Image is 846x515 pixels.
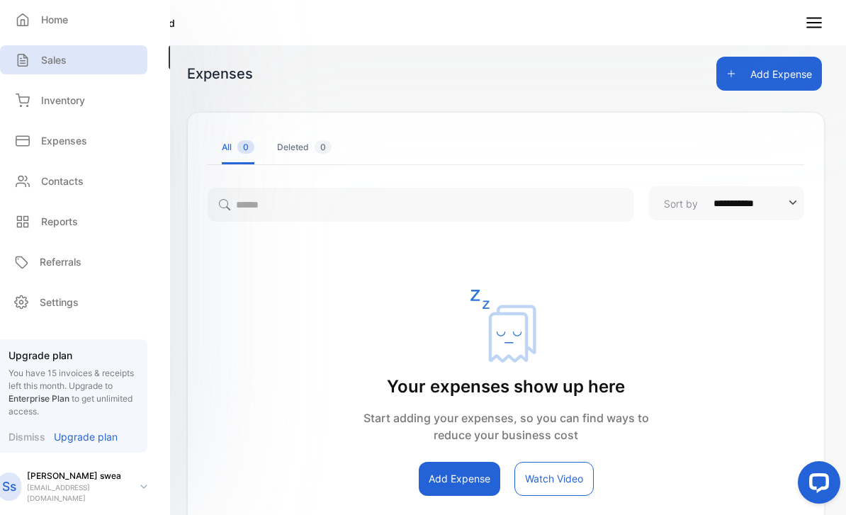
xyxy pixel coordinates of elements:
[470,290,541,363] img: empty state
[786,455,846,515] iframe: LiveChat chat widget
[40,254,81,269] p: Referrals
[419,462,500,496] button: Add Expense
[514,462,594,496] button: Watch Video
[237,140,254,154] span: 0
[9,380,132,417] span: Upgrade to to get unlimited access.
[45,429,118,444] a: Upgrade plan
[2,477,16,496] p: Ss
[41,52,67,67] p: Sales
[9,348,136,363] p: Upgrade plan
[41,12,68,27] p: Home
[187,63,253,84] div: Expenses
[363,409,649,443] p: Start adding your expenses, so you can find ways to reduce your business cost
[27,470,129,482] p: [PERSON_NAME] swea
[54,429,118,444] p: Upgrade plan
[315,140,332,154] span: 0
[277,141,332,154] div: Deleted
[41,174,84,188] p: Contacts
[9,429,45,444] p: Dismiss
[648,186,804,220] button: Sort by
[9,393,69,404] span: Enterprise Plan
[716,57,822,91] button: Add Expense
[41,133,87,148] p: Expenses
[41,214,78,229] p: Reports
[169,45,219,69] span: Sales
[363,374,649,400] p: Your expenses show up here
[222,141,254,154] div: All
[664,196,698,211] p: Sort by
[41,93,85,108] p: Inventory
[27,482,129,504] p: [EMAIL_ADDRESS][DOMAIN_NAME]
[40,295,79,310] p: Settings
[9,367,136,418] p: You have 15 invoices & receipts left this month.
